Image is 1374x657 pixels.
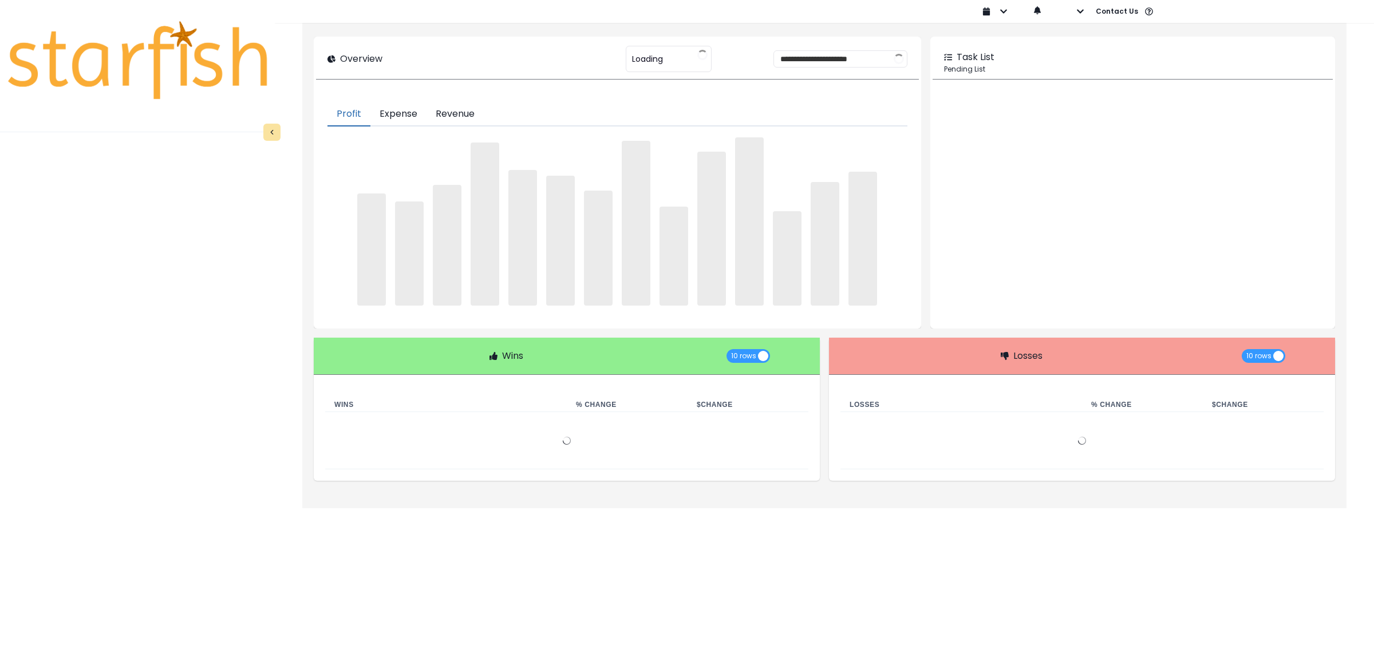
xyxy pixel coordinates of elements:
[660,207,688,306] span: ‌
[433,185,461,306] span: ‌
[546,176,575,306] span: ‌
[1203,398,1324,412] th: $ Change
[697,152,726,306] span: ‌
[944,64,1321,74] p: Pending List
[773,211,801,306] span: ‌
[567,398,688,412] th: % Change
[508,170,537,306] span: ‌
[840,398,1082,412] th: Losses
[325,398,567,412] th: Wins
[584,191,613,306] span: ‌
[848,172,877,306] span: ‌
[327,102,370,126] button: Profit
[632,47,663,71] span: Loading
[471,143,499,306] span: ‌
[622,141,650,306] span: ‌
[1082,398,1203,412] th: % Change
[731,349,756,363] span: 10 rows
[340,52,382,66] p: Overview
[957,50,994,64] p: Task List
[1246,349,1272,363] span: 10 rows
[688,398,808,412] th: $ Change
[735,137,764,306] span: ‌
[811,182,839,306] span: ‌
[370,102,427,126] button: Expense
[357,193,386,306] span: ‌
[502,349,523,363] p: Wins
[427,102,484,126] button: Revenue
[395,201,424,306] span: ‌
[1013,349,1043,363] p: Losses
